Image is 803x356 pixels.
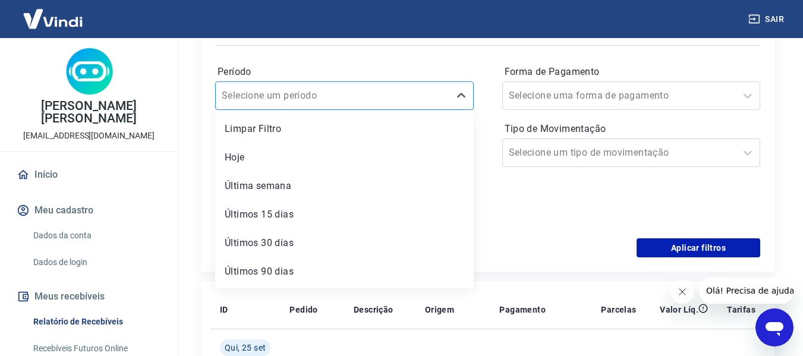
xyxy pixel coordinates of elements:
[354,304,393,316] p: Descrição
[499,304,546,316] p: Pagamento
[660,304,698,316] p: Valor Líq.
[14,283,163,310] button: Meus recebíveis
[220,304,228,316] p: ID
[29,310,163,334] a: Relatório de Recebíveis
[65,48,113,95] img: 513d0272-ef86-4439-97b0-e01385edb4e0.jpeg
[10,100,168,125] p: [PERSON_NAME] [PERSON_NAME]
[289,304,317,316] p: Pedido
[637,238,760,257] button: Aplicar filtros
[727,304,755,316] p: Tarifas
[505,122,758,136] label: Tipo de Movimentação
[215,174,474,198] div: Última semana
[505,65,758,79] label: Forma de Pagamento
[218,65,471,79] label: Período
[215,260,474,283] div: Últimos 90 dias
[670,280,694,304] iframe: Fechar mensagem
[425,304,454,316] p: Origem
[23,130,155,142] p: [EMAIL_ADDRESS][DOMAIN_NAME]
[14,197,163,223] button: Meu cadastro
[215,146,474,169] div: Hoje
[755,308,793,346] iframe: Botão para abrir a janela de mensagens
[29,250,163,275] a: Dados de login
[215,203,474,226] div: Últimos 15 dias
[746,8,789,30] button: Sair
[601,304,636,316] p: Parcelas
[14,1,92,37] img: Vindi
[215,117,474,141] div: Limpar Filtro
[225,342,266,354] span: Qui, 25 set
[215,231,474,255] div: Últimos 30 dias
[7,8,100,18] span: Olá! Precisa de ajuda?
[29,223,163,248] a: Dados da conta
[699,278,793,304] iframe: Mensagem da empresa
[14,162,163,188] a: Início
